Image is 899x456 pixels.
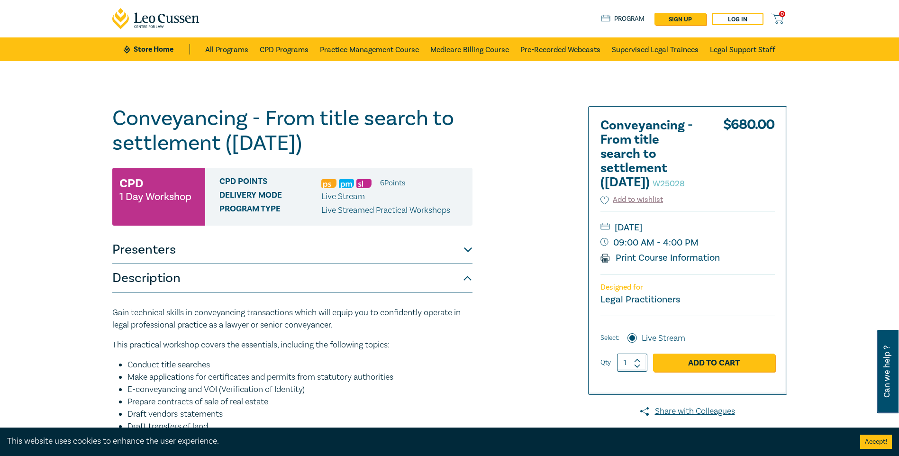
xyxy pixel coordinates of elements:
[882,336,891,408] span: Can we help ?
[600,283,775,292] p: Designed for
[612,37,699,61] a: Supervised Legal Trainees
[321,191,365,202] span: Live Stream
[642,332,685,345] label: Live Stream
[600,220,775,235] small: [DATE]
[127,383,472,396] li: E-conveyancing and VOI (Verification of Identity)
[321,179,336,188] img: Professional Skills
[112,307,472,331] p: Gain technical skills in conveyancing transactions which will equip you to confidently operate in...
[723,119,775,194] div: $ 680.00
[779,11,785,17] span: 0
[617,354,647,372] input: 1
[321,204,450,217] p: Live Streamed Practical Workshops
[430,37,509,61] a: Medicare Billing Course
[654,13,706,25] a: sign up
[127,396,472,408] li: Prepare contracts of sale of real estate
[320,37,419,61] a: Practice Management Course
[219,204,321,217] span: Program type
[356,179,372,188] img: Substantive Law
[124,44,190,55] a: Store Home
[588,405,787,418] a: Share with Colleagues
[205,37,248,61] a: All Programs
[860,435,892,449] button: Accept cookies
[600,252,720,264] a: Print Course Information
[119,175,143,192] h3: CPD
[600,119,705,190] h2: Conveyancing - From title search to settlement ([DATE])
[520,37,600,61] a: Pre-Recorded Webcasts
[712,13,763,25] a: Log in
[601,14,645,24] a: Program
[219,177,321,189] span: CPD Points
[7,435,846,447] div: This website uses cookies to enhance the user experience.
[710,37,775,61] a: Legal Support Staff
[127,408,472,420] li: Draft vendors' statements
[127,359,472,371] li: Conduct title searches
[127,420,472,433] li: Draft transfers of land
[600,194,663,205] button: Add to wishlist
[219,191,321,203] span: Delivery Mode
[112,264,472,292] button: Description
[653,178,685,189] small: W25028
[653,354,775,372] a: Add to Cart
[112,339,472,351] p: This practical workshop covers the essentials, including the following topics:
[112,236,472,264] button: Presenters
[127,371,472,383] li: Make applications for certificates and permits from statutory authorities
[119,192,191,201] small: 1 Day Workshop
[380,177,405,189] li: 6 Point s
[600,235,775,250] small: 09:00 AM - 4:00 PM
[112,106,472,155] h1: Conveyancing - From title search to settlement ([DATE])
[600,293,680,306] small: Legal Practitioners
[600,357,611,368] label: Qty
[260,37,309,61] a: CPD Programs
[339,179,354,188] img: Practice Management & Business Skills
[600,333,619,343] span: Select:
